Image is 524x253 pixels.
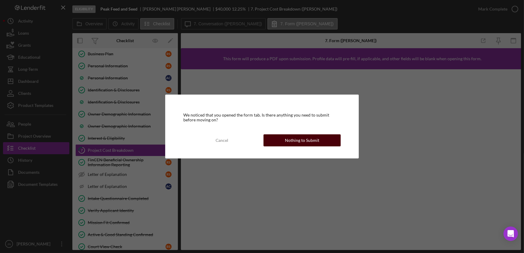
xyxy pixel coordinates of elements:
div: We noticed that you opened the form tab. Is there anything you need to submit before moving on? [183,113,340,122]
button: Cancel [183,134,260,146]
button: Nothing to Submit [264,134,341,146]
div: Nothing to Submit [285,134,319,146]
div: Open Intercom Messenger [503,226,518,241]
div: Cancel [216,134,228,146]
